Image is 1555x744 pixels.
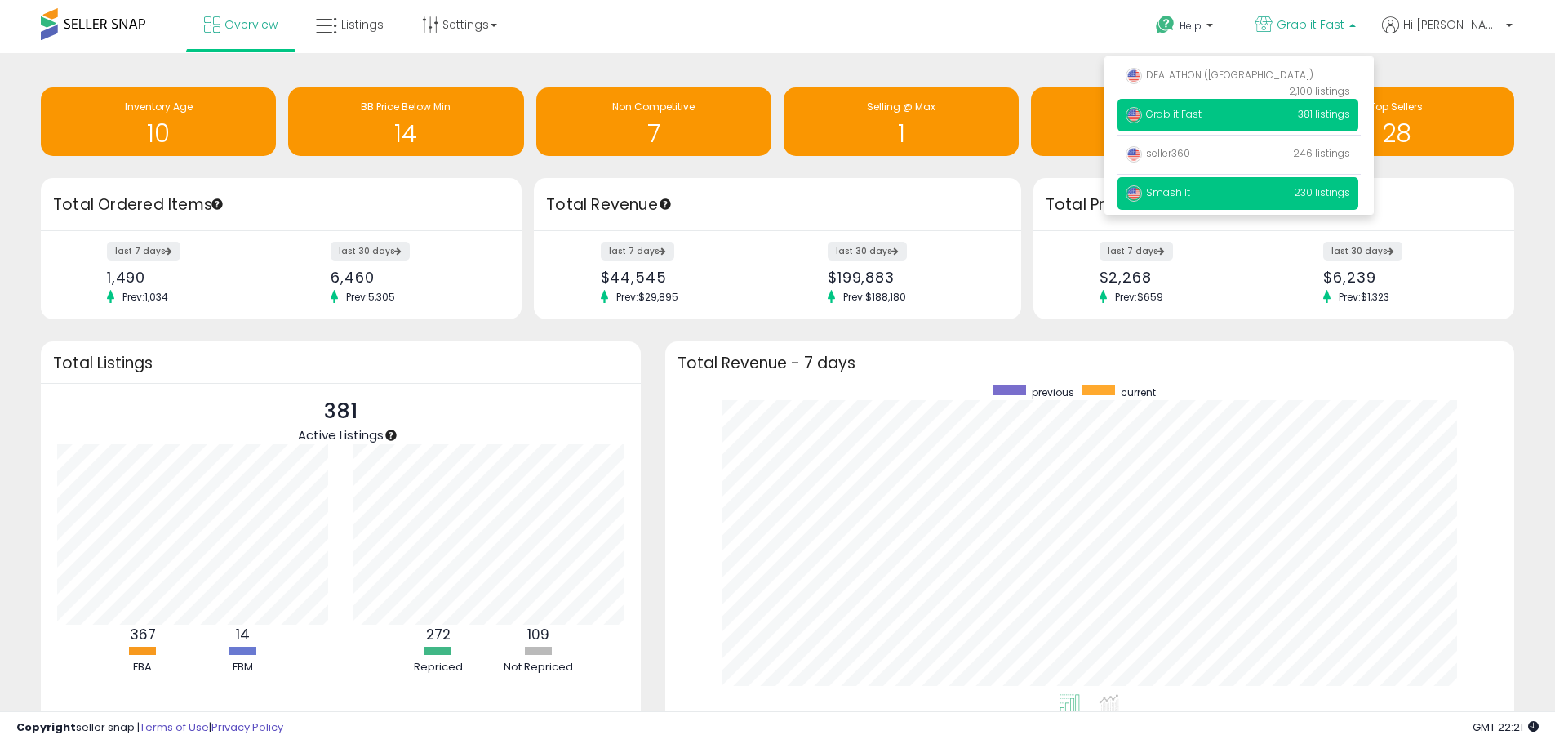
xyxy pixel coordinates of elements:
h1: 14 [296,120,515,147]
div: $199,883 [828,269,993,286]
strong: Copyright [16,719,76,735]
div: Not Repriced [490,660,588,675]
img: usa.png [1126,146,1142,163]
div: Tooltip anchor [658,197,673,212]
label: last 30 days [828,242,907,261]
a: Top Sellers 28 [1279,87,1514,156]
a: Terms of Use [140,719,209,735]
h3: Total Listings [53,357,629,369]
span: Prev: $29,895 [608,290,686,304]
span: 2,100 listings [1289,84,1350,98]
h3: Total Ordered Items [53,194,509,216]
label: last 7 days [107,242,180,261]
span: Inventory Age [125,100,193,114]
div: 1,490 [107,269,269,286]
a: Privacy Policy [211,719,283,735]
img: usa.png [1126,185,1142,202]
label: last 30 days [1323,242,1402,261]
span: Hi [PERSON_NAME] [1403,16,1501,33]
span: Smash It [1126,185,1190,199]
div: $2,268 [1100,269,1262,286]
span: Prev: 1,034 [114,290,176,304]
b: 367 [130,625,156,644]
h1: 0 [1039,120,1258,147]
span: 230 listings [1294,185,1350,199]
h3: Total Revenue [546,194,1009,216]
div: Tooltip anchor [384,428,398,443]
b: 109 [527,625,549,644]
div: $44,545 [601,269,766,286]
span: Non Competitive [612,100,695,114]
label: last 7 days [1100,242,1173,261]
div: Tooltip anchor [210,197,224,212]
span: Prev: 5,305 [338,290,403,304]
span: Grab it Fast [1277,16,1344,33]
span: Top Sellers [1370,100,1423,114]
div: 6,460 [331,269,493,286]
span: Selling @ Max [867,100,935,114]
a: Help [1143,2,1229,53]
span: seller360 [1126,146,1190,160]
a: Inventory Age 10 [41,87,276,156]
label: last 30 days [331,242,410,261]
a: BB Price Below Min 14 [288,87,523,156]
b: 272 [426,625,451,644]
div: seller snap | | [16,720,283,736]
span: 2025-08-11 22:21 GMT [1473,719,1539,735]
span: 246 listings [1293,146,1350,160]
a: Needs to Reprice 0 [1031,87,1266,156]
i: Get Help [1155,15,1175,35]
img: usa.png [1126,107,1142,123]
span: Listings [341,16,384,33]
div: $6,239 [1323,269,1486,286]
span: Prev: $188,180 [835,290,914,304]
span: DEALATHON ([GEOGRAPHIC_DATA]) [1126,68,1313,82]
a: Selling @ Max 1 [784,87,1019,156]
span: Help [1180,19,1202,33]
b: 14 [236,625,250,644]
span: 381 listings [1298,107,1350,121]
div: FBM [194,660,292,675]
span: previous [1032,385,1074,399]
span: Prev: $1,323 [1331,290,1397,304]
h3: Total Revenue - 7 days [678,357,1502,369]
h1: 7 [544,120,763,147]
span: Prev: $659 [1107,290,1171,304]
h3: Total Profit [1046,194,1502,216]
h1: 1 [792,120,1011,147]
span: Active Listings [298,426,384,443]
div: FBA [94,660,192,675]
p: 381 [298,396,384,427]
h1: 28 [1287,120,1506,147]
label: last 7 days [601,242,674,261]
a: Non Competitive 7 [536,87,771,156]
span: Overview [224,16,278,33]
span: Grab it Fast [1126,107,1202,121]
a: Hi [PERSON_NAME] [1382,16,1513,53]
div: Repriced [389,660,487,675]
span: current [1121,385,1156,399]
span: BB Price Below Min [361,100,451,114]
img: usa.png [1126,68,1142,84]
h1: 10 [49,120,268,147]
